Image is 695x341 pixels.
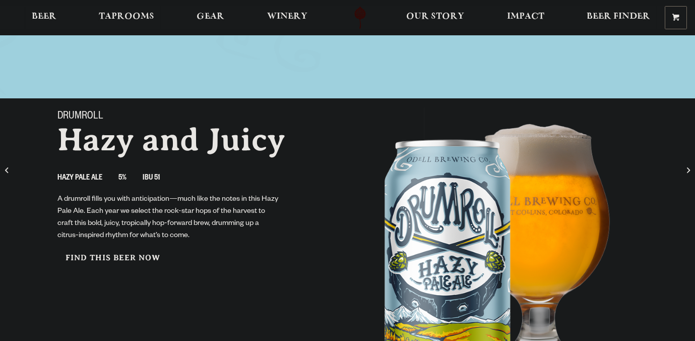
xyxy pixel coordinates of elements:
[57,110,336,124] h1: Drumroll
[57,124,336,156] p: Hazy and Juicy
[118,172,143,185] li: 5%
[267,13,307,21] span: Winery
[57,249,168,267] a: Find this Beer Now
[57,172,118,185] li: Hazy Pale Ale
[500,7,551,29] a: Impact
[25,7,63,29] a: Beer
[92,7,161,29] a: Taprooms
[400,7,471,29] a: Our Story
[99,13,154,21] span: Taprooms
[32,13,56,21] span: Beer
[197,13,224,21] span: Gear
[57,194,280,242] p: A drumroll fills you with anticipation—much like the notes in this Hazy Pale Ale. Each year we se...
[507,13,544,21] span: Impact
[341,7,379,29] a: Odell Home
[190,7,231,29] a: Gear
[143,172,176,185] li: IBU 51
[261,7,314,29] a: Winery
[587,13,650,21] span: Beer Finder
[580,7,657,29] a: Beer Finder
[406,13,464,21] span: Our Story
